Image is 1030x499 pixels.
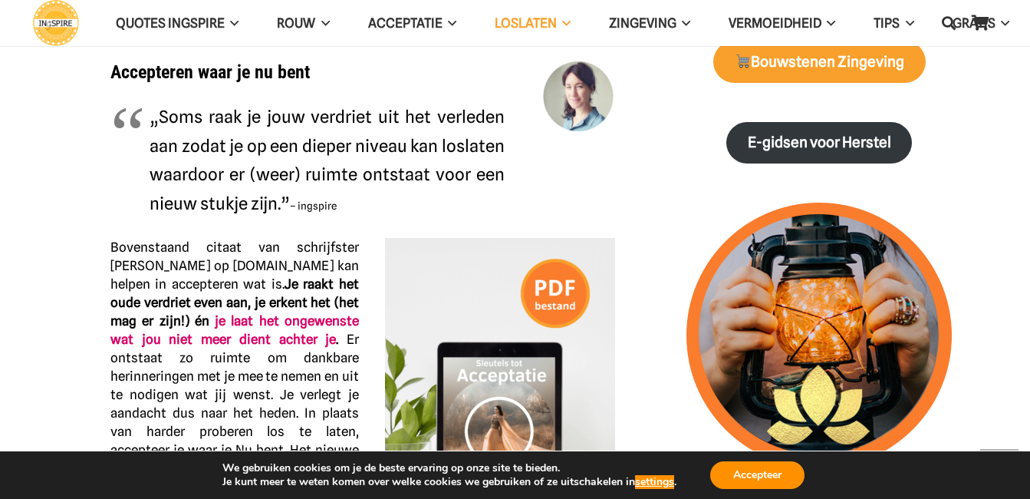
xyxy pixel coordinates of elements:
[258,4,348,43] a: ROUWROUW Menu
[150,107,505,213] span: „Soms raak je jouw verdriet uit het verleden aan zodat je op een dieper niveau kan loslaten waard...
[735,53,905,71] strong: Bouwstenen Zingeving
[874,15,900,31] span: TIPS
[110,313,359,347] a: je laat het ongewenste wat jou niet meer dient achter je
[290,200,337,212] span: – ingspire
[557,4,571,42] span: Loslaten Menu
[995,4,1009,42] span: GRATIS Menu
[349,4,476,43] a: AcceptatieAcceptatie Menu
[854,4,933,43] a: TIPSTIPS Menu
[277,15,315,31] span: ROUW
[476,4,590,43] a: LoslatenLoslaten Menu
[590,4,709,43] a: ZingevingZingeving Menu
[368,15,443,31] span: Acceptatie
[443,4,456,42] span: Acceptatie Menu
[735,54,750,68] img: 🛒
[821,4,835,42] span: VERMOEIDHEID Menu
[495,15,557,31] span: Loslaten
[116,15,225,31] span: QUOTES INGSPIRE
[748,134,891,151] strong: E-gidsen voor Herstel
[97,4,258,43] a: QUOTES INGSPIREQUOTES INGSPIRE Menu
[709,4,854,43] a: VERMOEIDHEIDVERMOEIDHEID Menu
[222,475,676,489] p: Je kunt meer te weten komen over welke cookies we gebruiken of ze uitschakelen in .
[110,313,359,347] strong: .
[676,4,690,42] span: Zingeving Menu
[225,4,239,42] span: QUOTES INGSPIRE Menu
[713,41,926,83] a: 🛒Bouwstenen Zingeving
[110,276,359,329] strong: Je raakt het oude verdriet even aan, je erkent het (het mag er zijn!) én
[110,240,359,329] span: Bovenstaand citaat van schrijfster [PERSON_NAME] op [DOMAIN_NAME] kan helpen in accepteren wat is.
[110,61,310,83] span: Accepteren waar je nu bent
[315,4,329,42] span: ROUW Menu
[729,15,821,31] span: VERMOEIDHEID
[222,461,676,475] p: We gebruiken cookies om je de beste ervaring op onze site te bieden.
[726,122,912,164] a: E-gidsen voor Herstel
[900,4,913,42] span: TIPS Menu
[933,4,964,42] a: Zoeken
[541,61,615,135] img: Inge Geertzen - schrijfster Ingspire.nl, markteer en handmassage therapeut
[933,4,1028,43] a: GRATISGRATIS Menu
[980,449,1018,487] a: Terug naar top
[710,461,805,489] button: Accepteer
[953,15,995,31] span: GRATIS
[609,15,676,31] span: Zingeving
[686,203,952,468] img: lichtpuntjes voor in donkere tijden
[635,475,674,489] button: settings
